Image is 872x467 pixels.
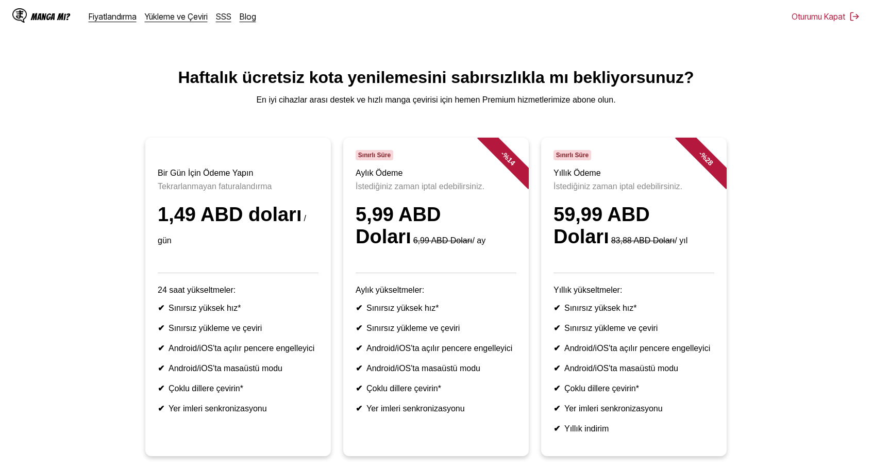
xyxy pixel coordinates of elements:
[169,304,241,312] font: Sınırsız yüksek hız*
[256,95,615,104] font: En iyi cihazlar arası destek ve hızlı manga çevirisi için hemen Premium hizmetlerimize abone olun.
[564,344,710,353] font: Android/iOS'ta açılır pencere engelleyici
[506,156,517,167] font: 14
[169,344,314,353] font: Android/iOS'ta açılır pencere engelleyici
[158,404,164,413] font: ✔
[554,182,682,191] font: İstediğiniz zaman iptal edebilirsiniz.
[356,286,424,294] font: Aylık yükseltmeler:
[89,11,137,22] a: Fiyatlandırma
[554,204,650,247] font: 59,99 ABD Doları
[564,324,658,332] font: Sınırsız yükleme ve çeviri
[169,384,243,393] font: Çoklu dillere çevirin*
[792,11,845,22] font: Oturumu Kapat
[554,404,560,413] font: ✔
[703,156,715,167] font: 28
[556,152,589,159] font: Sınırlı Süre
[12,8,89,25] a: IsManga LogoManga mı?
[158,304,164,312] font: ✔
[413,236,473,245] font: 6,99 ABD Doları
[366,324,460,332] font: Sınırsız yükleme ve çeviri
[554,364,560,373] font: ✔
[158,364,164,373] font: ✔
[554,304,560,312] font: ✔
[12,8,27,23] img: IsManga Logo
[564,384,639,393] font: Çoklu dillere çevirin*
[472,236,485,245] font: / ay
[611,236,675,245] font: 83,88 ABD Doları
[158,324,164,332] font: ✔
[366,304,439,312] font: Sınırsız yüksek hız*
[169,404,267,413] font: Yer imleri senkronizasyonu
[158,169,253,177] font: Bir Gün İçin Ödeme Yapın
[356,204,441,247] font: 5,99 ABD Doları
[675,236,687,245] font: / yıl
[145,11,208,22] a: Yükleme ve Çeviri
[356,344,362,353] font: ✔
[169,324,262,332] font: Sınırsız yükleme ve çeviri
[564,304,637,312] font: Sınırsız yüksek hız*
[31,12,70,22] font: Manga mı?
[697,149,705,157] font: -
[564,404,663,413] font: Yer imleri senkronizasyonu
[356,182,484,191] font: İstediğiniz zaman iptal edebilirsiniz.
[554,344,560,353] font: ✔
[178,68,694,87] font: Haftalık ücretsiz kota yenilemesini sabırsızlıkla mı bekliyorsunuz?
[366,364,480,373] font: Android/iOS'ta masaüstü modu
[240,11,256,22] a: Blog
[564,364,678,373] font: Android/iOS'ta masaüstü modu
[356,304,362,312] font: ✔
[158,204,301,225] font: 1,49 ABD doları
[169,364,282,373] font: Android/iOS'ta masaüstü modu
[356,364,362,373] font: ✔
[554,424,560,433] font: ✔
[366,404,465,413] font: Yer imleri senkronizasyonu
[356,324,362,332] font: ✔
[158,286,236,294] font: 24 saat yükseltmeler:
[158,384,164,393] font: ✔
[849,11,860,22] img: oturumu Kapat
[554,384,560,393] font: ✔
[564,424,609,433] font: Yıllık indirim
[501,151,511,161] font: %
[216,11,231,22] a: SSS
[792,11,860,22] button: Oturumu Kapat
[158,344,164,353] font: ✔
[158,182,272,191] font: Tekrarlanmayan faturalandırma
[554,324,560,332] font: ✔
[554,169,601,177] font: Yıllık Ödeme
[358,152,391,159] font: Sınırlı Süre
[366,344,512,353] font: Android/iOS'ta açılır pencere engelleyici
[158,214,306,245] font: / gün
[699,151,709,161] font: %
[356,169,403,177] font: Aylık Ödeme
[499,149,507,157] font: -
[356,404,362,413] font: ✔
[366,384,441,393] font: Çoklu dillere çevirin*
[554,286,622,294] font: Yıllık yükseltmeler:
[356,384,362,393] font: ✔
